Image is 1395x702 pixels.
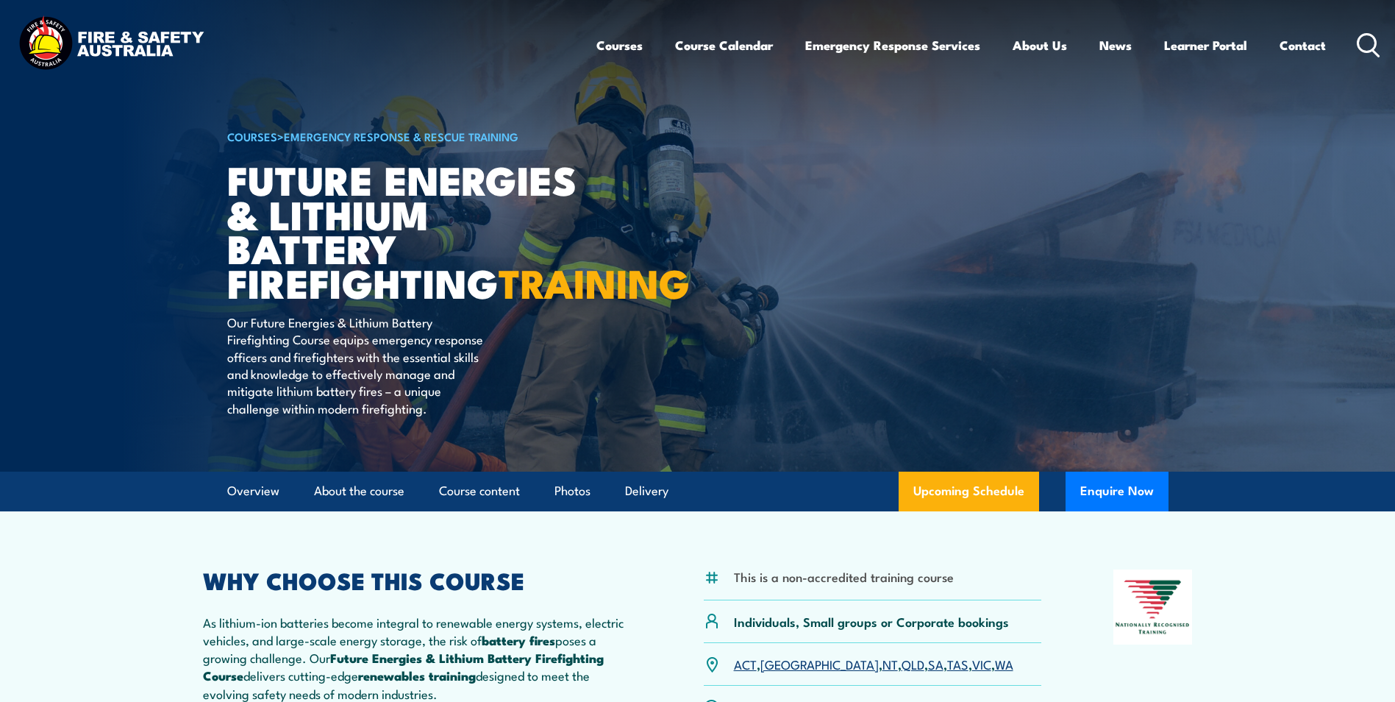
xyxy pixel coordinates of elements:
[1280,26,1326,65] a: Contact
[928,655,943,673] a: SA
[203,648,604,685] strong: Future Energies & Lithium Battery Firefighting Course
[499,251,690,312] strong: TRAINING
[203,614,632,702] p: As lithium-ion batteries become integral to renewable energy systems, electric vehicles, and larg...
[203,570,632,590] h2: WHY CHOOSE THIS COURSE
[1066,472,1169,511] button: Enquire Now
[902,655,924,673] a: QLD
[734,656,1013,673] p: , , , , , , ,
[625,472,668,511] a: Delivery
[805,26,980,65] a: Emergency Response Services
[1013,26,1067,65] a: About Us
[227,472,279,511] a: Overview
[882,655,898,673] a: NT
[947,655,968,673] a: TAS
[227,127,591,145] h6: >
[899,472,1039,511] a: Upcoming Schedule
[227,162,591,299] h1: Future Energies & Lithium Battery Firefighting
[554,472,591,511] a: Photos
[972,655,991,673] a: VIC
[734,655,757,673] a: ACT
[596,26,643,65] a: Courses
[482,631,555,650] strong: battery fires
[227,128,277,144] a: COURSES
[1113,570,1193,645] img: Nationally Recognised Training logo.
[284,128,518,144] a: Emergency Response & Rescue Training
[675,26,773,65] a: Course Calendar
[1099,26,1132,65] a: News
[734,568,954,585] li: This is a non-accredited training course
[995,655,1013,673] a: WA
[1164,26,1247,65] a: Learner Portal
[227,313,496,416] p: Our Future Energies & Lithium Battery Firefighting Course equips emergency response officers and ...
[314,472,404,511] a: About the course
[439,472,520,511] a: Course content
[734,613,1009,630] p: Individuals, Small groups or Corporate bookings
[358,666,476,685] strong: renewables training
[760,655,879,673] a: [GEOGRAPHIC_DATA]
